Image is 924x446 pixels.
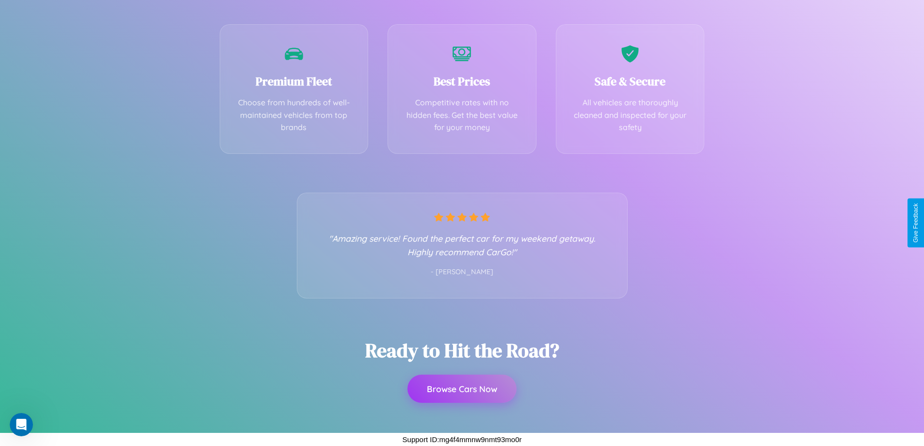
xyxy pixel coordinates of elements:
[403,433,522,446] p: Support ID: mg4f4mmnw9nmt93mo0r
[317,266,608,279] p: - [PERSON_NAME]
[317,231,608,259] p: "Amazing service! Found the perfect car for my weekend getaway. Highly recommend CarGo!"
[10,413,33,436] iframe: Intercom live chat
[235,73,354,89] h3: Premium Fleet
[407,375,517,403] button: Browse Cars Now
[365,337,559,363] h2: Ready to Hit the Road?
[571,73,690,89] h3: Safe & Secure
[912,203,919,243] div: Give Feedback
[571,97,690,134] p: All vehicles are thoroughly cleaned and inspected for your safety
[403,97,521,134] p: Competitive rates with no hidden fees. Get the best value for your money
[403,73,521,89] h3: Best Prices
[235,97,354,134] p: Choose from hundreds of well-maintained vehicles from top brands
